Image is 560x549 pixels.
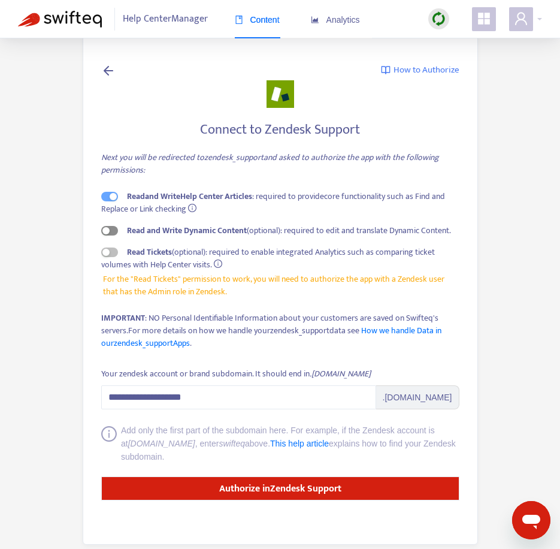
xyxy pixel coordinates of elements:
[18,11,102,28] img: Swifteq
[235,16,243,24] span: book
[514,11,528,26] span: user
[101,367,371,381] div: Your zendesk account or brand subdomain. It should end in
[311,16,319,24] span: area-chart
[101,476,459,500] button: Authorize inZendesk Support
[219,439,245,448] i: swifteq
[381,65,391,75] img: image-link
[121,424,459,463] div: Add only the first part of the subdomain here. For example, if the Zendesk account is at , enter ...
[267,80,294,108] img: zendesk_support.png
[101,324,441,350] span: For more details on how we handle your zendesk_support data see .
[101,312,459,349] div: : NO Personal Identifiable Information about your customers are saved on Swifteq's servers.
[127,189,252,203] strong: Read and Write Help Center Articles
[101,324,441,350] a: How we handle Data in ourzendesk_supportApps
[219,481,341,497] strong: Authorize in Zendesk Support
[393,64,459,77] span: How to Authorize
[214,260,222,268] span: info-circle
[103,273,457,298] span: For the "Read Tickets" permission to work, you will need to authorize the app with a Zendesk user...
[270,439,329,448] a: This help article
[123,8,208,31] span: Help Center Manager
[376,385,459,409] span: .[DOMAIN_NAME]
[311,15,360,25] span: Analytics
[101,426,117,463] span: info-circle
[101,189,445,216] span: : required to provide core functionality such as Find and Replace or Link checking
[310,367,371,381] i: .[DOMAIN_NAME]
[127,224,451,237] span: (optional): required to edit and translate Dynamic Content.
[512,501,550,539] iframe: Button to launch messaging window
[101,245,435,272] span: (optional): required to enable integrated Analytics such as comparing ticket volumes with Help Ce...
[127,224,247,237] strong: Read and Write Dynamic Content
[127,245,172,259] strong: Read Tickets
[128,439,195,448] i: [DOMAIN_NAME]
[101,150,439,177] i: Next you will be redirected to zendesk_support and asked to authorize the app with the following ...
[477,11,491,26] span: appstore
[235,15,280,25] span: Content
[431,11,446,26] img: sync.dc5367851b00ba804db3.png
[101,311,145,325] strong: IMPORTANT
[188,204,196,212] span: info-circle
[381,64,459,77] a: How to Authorize
[101,122,459,138] h4: Connect to Zendesk Support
